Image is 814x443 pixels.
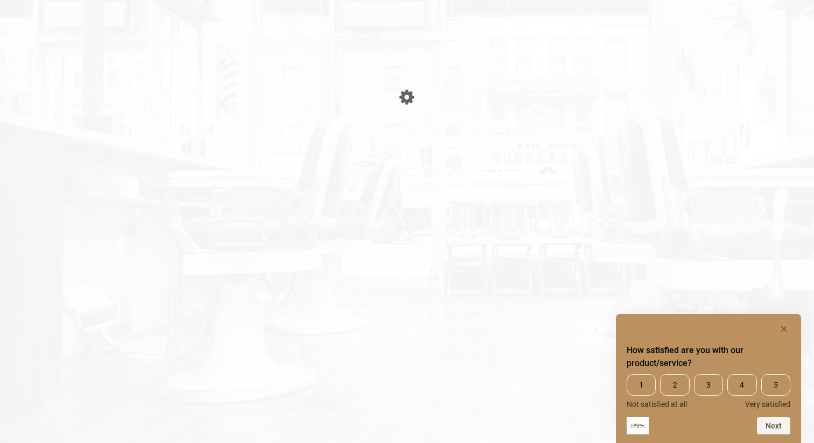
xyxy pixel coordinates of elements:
[761,374,790,396] span: 5
[745,400,790,409] span: Very satisfied
[727,374,756,396] span: 4
[627,322,790,434] div: How satisfied are you with our product/service? Select an option from 1 to 5, with 1 being Not sa...
[777,322,790,335] button: Hide survey
[627,374,656,396] span: 1
[694,374,723,396] span: 3
[627,344,790,370] h2: How satisfied are you with our product/service? Select an option from 1 to 5, with 1 being Not sa...
[627,400,687,409] span: Not satisfied at all
[660,374,689,396] span: 2
[757,417,790,434] button: Next question
[627,374,790,409] div: How satisfied are you with our product/service? Select an option from 1 to 5, with 1 being Not sa...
